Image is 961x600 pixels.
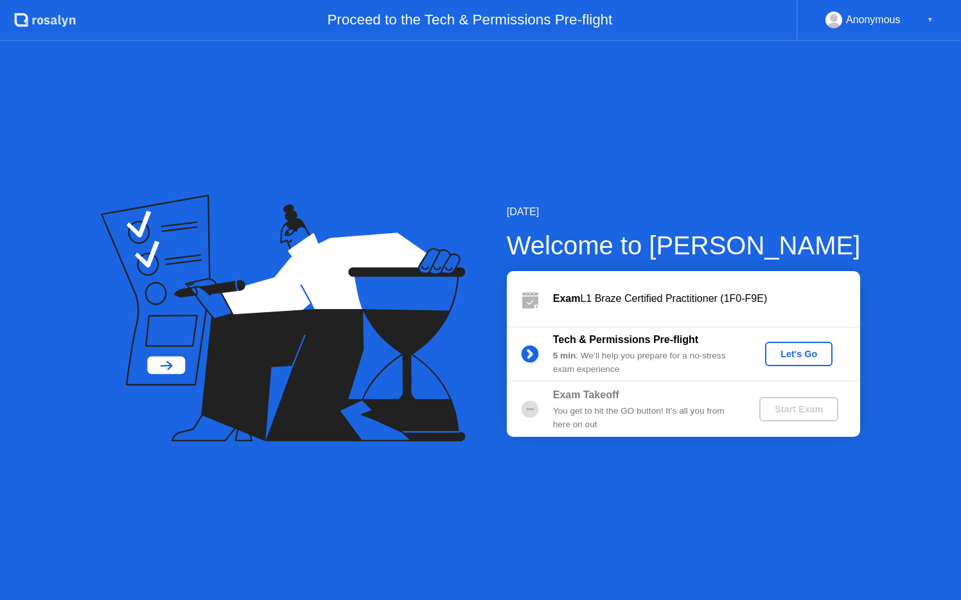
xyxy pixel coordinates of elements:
div: You get to hit the GO button! It’s all you from here on out [553,405,738,431]
div: Start Exam [764,404,833,414]
div: Let's Go [770,349,827,359]
div: ▼ [927,12,933,28]
b: 5 min [553,351,576,360]
b: Exam [553,293,581,304]
button: Let's Go [765,342,833,366]
b: Exam Takeoff [553,389,619,400]
div: Welcome to [PERSON_NAME] [507,226,861,265]
div: [DATE] [507,204,861,220]
div: L1 Braze Certified Practitioner (1F0-F9E) [553,291,860,306]
b: Tech & Permissions Pre-flight [553,334,698,345]
button: Start Exam [759,397,838,421]
div: Anonymous [846,12,901,28]
div: : We’ll help you prepare for a no-stress exam experience [553,349,738,376]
